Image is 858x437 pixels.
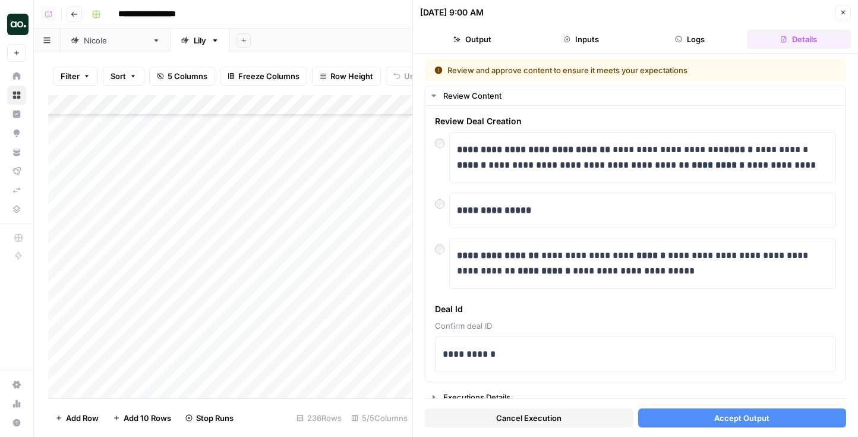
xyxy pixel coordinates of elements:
[420,7,484,18] div: [DATE] 9:00 AM
[435,320,836,332] span: Confirm deal ID
[168,70,207,82] span: 5 Columns
[149,67,215,86] button: 5 Columns
[48,408,106,427] button: Add Row
[425,408,633,427] button: Cancel Execution
[220,67,307,86] button: Freeze Columns
[434,64,762,76] div: Review and approve content to ensure it meets your expectations
[7,181,26,200] a: Syncs
[7,105,26,124] a: Insights
[106,408,178,427] button: Add 10 Rows
[292,408,346,427] div: 236 Rows
[238,70,299,82] span: Freeze Columns
[435,115,836,127] span: Review Deal Creation
[420,30,524,49] button: Output
[7,413,26,432] button: Help + Support
[425,86,846,105] button: Review Content
[312,67,381,86] button: Row Height
[7,86,26,105] a: Browse
[84,34,147,46] div: [PERSON_NAME]
[425,106,846,382] div: Review Content
[194,34,206,46] div: Lily
[7,375,26,394] a: Settings
[7,200,26,219] a: Data Library
[7,394,26,413] a: Usage
[346,408,412,427] div: 5/5 Columns
[178,408,241,427] button: Stop Runs
[111,70,126,82] span: Sort
[7,143,26,162] a: Your Data
[7,10,26,39] button: Workspace: AirOps
[386,67,432,86] button: Undo
[443,90,838,102] div: Review Content
[53,67,98,86] button: Filter
[443,391,838,403] div: Executions Details
[747,30,851,49] button: Details
[124,412,171,424] span: Add 10 Rows
[196,412,234,424] span: Stop Runs
[330,70,373,82] span: Row Height
[103,67,144,86] button: Sort
[66,412,99,424] span: Add Row
[61,70,80,82] span: Filter
[7,124,26,143] a: Opportunities
[61,29,171,52] a: [PERSON_NAME]
[7,67,26,86] a: Home
[435,303,836,315] span: Deal Id
[425,388,846,407] button: Executions Details
[404,70,424,82] span: Undo
[638,30,742,49] button: Logs
[496,412,562,424] span: Cancel Execution
[529,30,633,49] button: Inputs
[714,412,769,424] span: Accept Output
[7,162,26,181] a: Flightpath
[7,14,29,35] img: AirOps Logo
[171,29,229,52] a: Lily
[638,408,847,427] button: Accept Output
